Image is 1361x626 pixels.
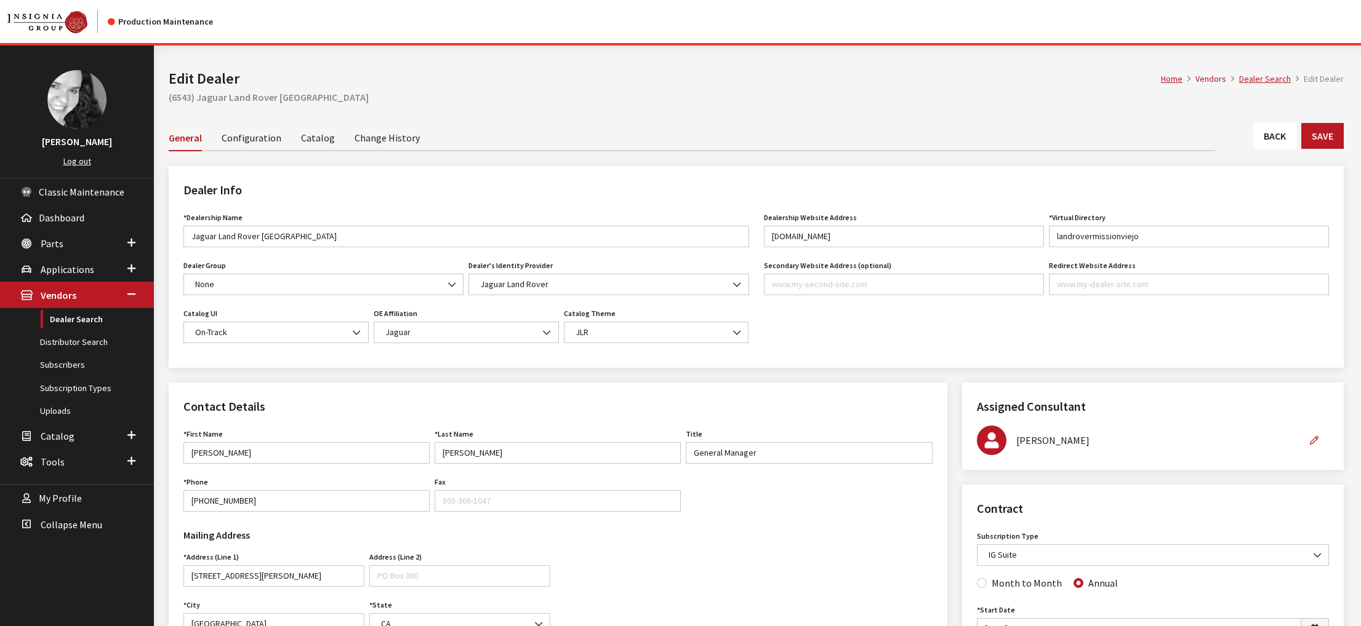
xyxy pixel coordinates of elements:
[41,263,94,275] span: Applications
[41,456,65,468] span: Tools
[7,11,87,33] img: Catalog Maintenance
[41,290,76,302] span: Vendors
[1049,226,1329,247] input: site-name
[183,565,364,587] input: 153 South Oakland Avenue
[977,604,1015,616] label: Start Date
[63,156,91,167] a: Log out
[382,326,551,339] span: Jaguar
[1049,274,1329,295] input: www.my-dealer-site.com
[183,528,550,542] h3: Mailing Address
[564,308,616,319] label: Catalog Theme
[369,565,550,587] input: PO Box 000
[183,477,208,488] label: Phone
[1182,73,1226,85] li: Vendors
[191,326,361,339] span: On-Track
[183,226,749,247] input: My Dealer
[169,124,202,151] a: General
[41,430,74,442] span: Catalog
[435,429,473,440] label: Last Name
[764,226,1044,247] input: www.my-dealer-site.com
[977,397,1329,416] h2: Assigned Consultant
[1161,73,1182,84] a: Home
[183,308,217,319] label: Catalog UI
[1299,430,1329,451] button: Edit Assigned Consultant
[985,549,1321,561] span: IG Suite
[1016,433,1299,448] div: [PERSON_NAME]
[41,237,63,250] span: Parts
[572,326,741,339] span: JLR
[7,10,108,33] a: Insignia Group logo
[183,260,226,271] label: Dealer Group
[1291,73,1344,85] li: Edit Dealer
[686,429,702,440] label: Title
[476,278,741,291] span: Jaguar Land Rover
[1301,123,1344,149] button: Save
[108,15,213,28] div: Production Maintenance
[977,499,1329,518] h2: Contract
[222,124,281,150] a: Configuration
[169,68,1161,90] h1: Edit Dealer
[435,442,681,464] input: Doe
[977,544,1329,566] span: IG Suite
[374,308,417,319] label: OE Affiliation
[183,322,369,343] span: On-Track
[1253,123,1296,149] a: Back
[169,90,1344,105] h2: (6543) Jaguar Land Rover [GEOGRAPHIC_DATA]
[369,552,422,563] label: Address (Line 2)
[183,552,239,563] label: Address (Line 1)
[977,531,1038,542] label: Subscription Type
[183,429,223,440] label: First Name
[764,260,891,271] label: Secondary Website Address (optional)
[12,134,142,149] h3: [PERSON_NAME]
[468,260,553,271] label: Dealer's Identity Provider
[39,186,124,198] span: Classic Maintenance
[686,442,932,464] input: Manager
[183,274,464,295] span: None
[435,477,446,488] label: Fax
[764,212,857,223] label: Dealership Website Address
[183,397,933,416] h2: Contact Details
[374,322,559,343] span: Jaguar
[1239,73,1291,84] a: Dealer Search
[564,322,749,343] span: JLR
[1088,576,1118,590] label: Annual
[183,181,1329,199] h2: Dealer Info
[183,212,243,223] label: *Dealership Name
[977,426,1006,455] img: Brian Gulbrandson
[47,70,106,129] img: Khrystal Dorton
[41,518,102,531] span: Collapse Menu
[191,278,456,291] span: None
[183,442,430,464] input: John
[1049,212,1106,223] label: *Virtual Directory
[468,274,749,295] span: Jaguar Land Rover
[183,600,200,611] label: City
[301,124,335,150] a: Catalog
[39,493,82,505] span: My Profile
[355,124,420,150] a: Change History
[435,490,681,512] input: 803-366-1047
[39,212,84,224] span: Dashboard
[992,576,1062,590] label: Month to Month
[1049,260,1136,271] label: Redirect Website Address
[369,600,392,611] label: State
[183,490,430,512] input: 888-579-4458
[764,274,1044,295] input: www.my-second-site.com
